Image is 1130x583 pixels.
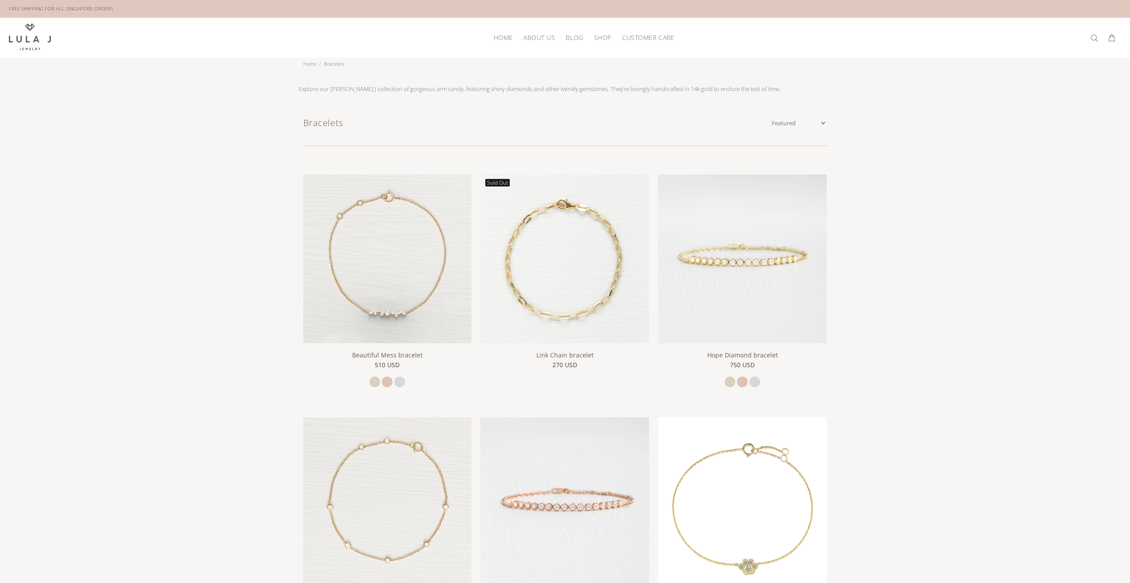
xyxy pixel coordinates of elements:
a: SHOP [589,31,617,44]
span: BLOG [566,34,583,41]
a: Beautiful Mess bracelet [352,351,423,359]
a: CUSTOMER CARE [617,31,674,44]
a: ABOUT US [518,31,560,44]
a: Link Chain bracelet [536,351,594,359]
a: By My Side bracelet [658,497,827,505]
span: Sold Out [485,179,510,186]
span: ABOUT US [523,34,555,41]
a: BLOG [560,31,588,44]
span: SHOP [594,34,611,41]
span: CUSTOMER CARE [622,34,674,41]
a: Hope Diamond bracelet [707,351,778,359]
a: Hope Diamond bracelet [658,254,827,262]
li: Bracelets [319,58,347,70]
span: 270 USD [552,360,577,370]
span: 510 USD [375,360,400,370]
a: Home [303,60,317,67]
div: Explore our [PERSON_NAME] J collection of gorgeous arm candy, featuring shiny diamonds and other ... [299,84,781,93]
h1: Bracelets [303,116,770,130]
span: 750 USD [730,360,755,370]
a: HOME [488,31,518,44]
div: FREE SHIPPING FOR ALL SINGAPORE ORDERS [9,4,113,14]
span: HOME [494,34,513,41]
a: Beautiful Mess bracelet [303,254,472,262]
a: Distance Diamond bracelet [303,497,472,505]
a: Hope Diamond bracelet (18K solid gold) [480,497,649,505]
a: Link Chain bracelet Sold Out [480,254,649,262]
